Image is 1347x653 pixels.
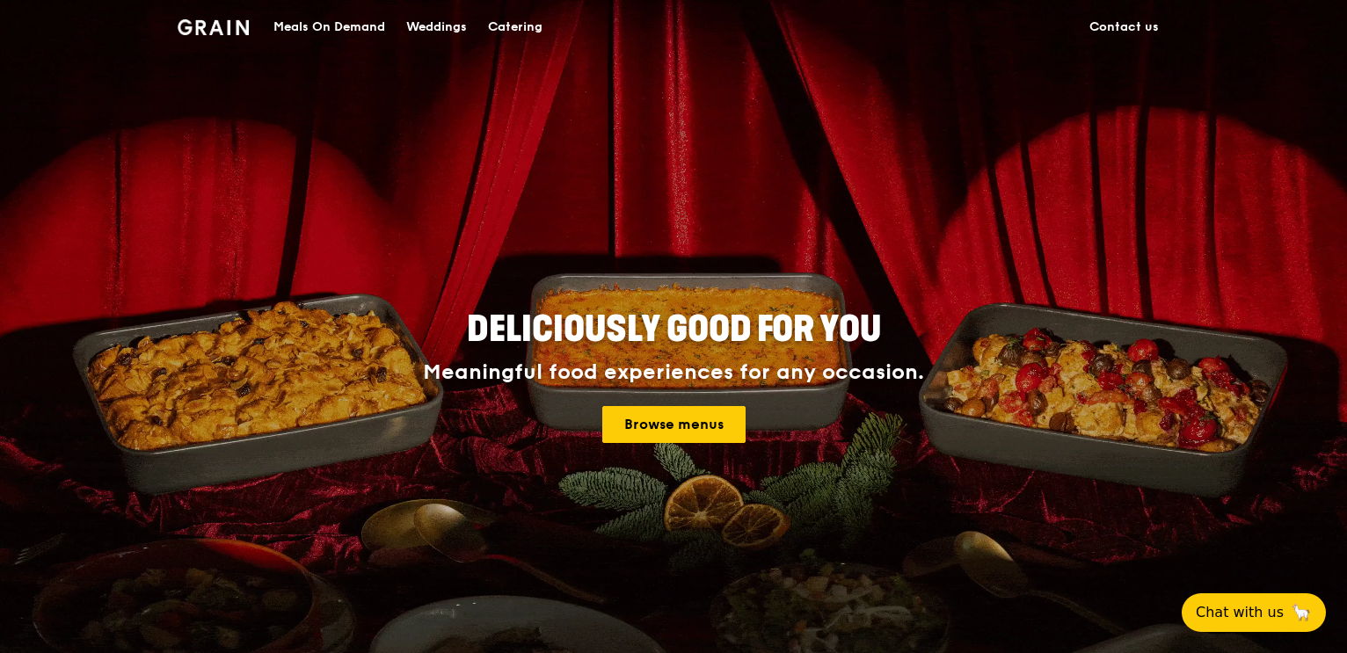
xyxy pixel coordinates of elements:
[467,308,881,351] span: Deliciously good for you
[1196,602,1284,623] span: Chat with us
[406,1,467,54] div: Weddings
[273,1,385,54] div: Meals On Demand
[477,1,553,54] a: Catering
[1291,602,1312,623] span: 🦙
[488,1,542,54] div: Catering
[1079,1,1169,54] a: Contact us
[357,360,990,385] div: Meaningful food experiences for any occasion.
[1182,593,1326,632] button: Chat with us🦙
[396,1,477,54] a: Weddings
[602,406,746,443] a: Browse menus
[178,19,249,35] img: Grain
